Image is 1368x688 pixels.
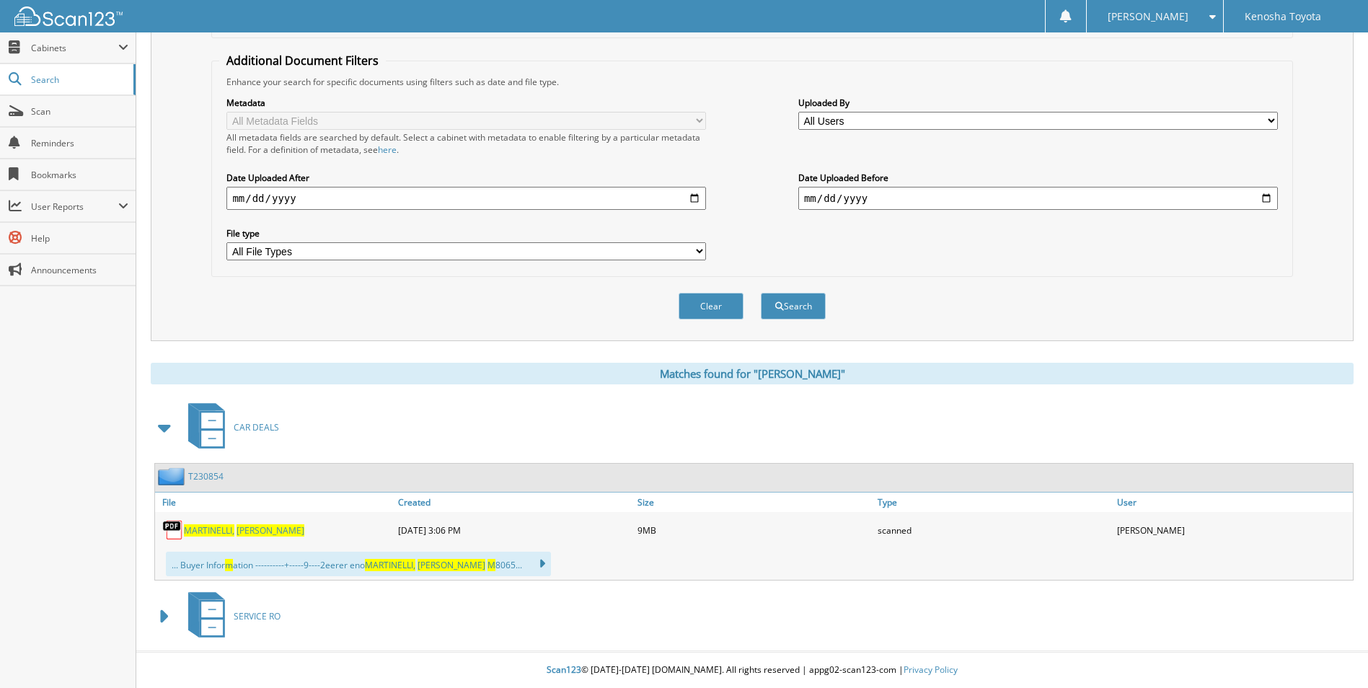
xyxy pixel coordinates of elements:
span: SERVICE RO [234,610,281,622]
span: Help [31,232,128,244]
input: start [226,187,706,210]
span: Announcements [31,264,128,276]
div: [PERSON_NAME] [1113,516,1353,544]
span: Search [31,74,126,86]
span: M [365,559,373,571]
a: MARTINELLI, [PERSON_NAME] [184,524,304,537]
div: All metadata fields are searched by default. Select a cabinet with metadata to enable filtering b... [226,131,706,156]
img: scan123-logo-white.svg [14,6,123,26]
a: Privacy Policy [904,663,958,676]
span: Cabinets [31,42,118,54]
label: Metadata [226,97,706,109]
a: here [378,144,397,156]
span: m [225,559,233,571]
a: Created [394,493,634,512]
input: end [798,187,1278,210]
span: CAR DEALS [234,421,279,433]
span: User Reports [31,200,118,213]
div: scanned [874,516,1113,544]
a: Size [634,493,873,512]
label: Date Uploaded After [226,172,706,184]
button: Clear [679,293,743,319]
span: ARTINELLI, [184,524,234,537]
label: File type [226,227,706,239]
label: Uploaded By [798,97,1278,109]
a: User [1113,493,1353,512]
label: Date Uploaded Before [798,172,1278,184]
span: Reminders [31,137,128,149]
button: Search [761,293,826,319]
a: SERVICE RO [180,588,281,645]
div: ... Buyer Infor ation ----------+-----9----2eerer eno 8065... [166,552,551,576]
span: Scan [31,105,128,118]
div: Matches found for "[PERSON_NAME]" [151,363,1354,384]
a: T230854 [188,470,224,482]
a: Type [874,493,1113,512]
span: M [487,559,495,571]
div: Enhance your search for specific documents using filters such as date and file type. [219,76,1284,88]
span: ARTINELLI, [365,559,415,571]
span: Bookmarks [31,169,128,181]
legend: Additional Document Filters [219,53,386,69]
span: Kenosha Toyota [1245,12,1321,21]
span: M [184,524,192,537]
a: File [155,493,394,512]
img: PDF.png [162,519,184,541]
div: 9MB [634,516,873,544]
span: [PERSON_NAME] [237,524,304,537]
a: CAR DEALS [180,399,279,456]
span: Scan123 [547,663,581,676]
span: [PERSON_NAME] [1108,12,1188,21]
span: [PERSON_NAME] [418,559,485,571]
img: folder2.png [158,467,188,485]
div: © [DATE]-[DATE] [DOMAIN_NAME]. All rights reserved | appg02-scan123-com | [136,653,1368,688]
div: [DATE] 3:06 PM [394,516,634,544]
iframe: Chat Widget [1296,619,1368,688]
